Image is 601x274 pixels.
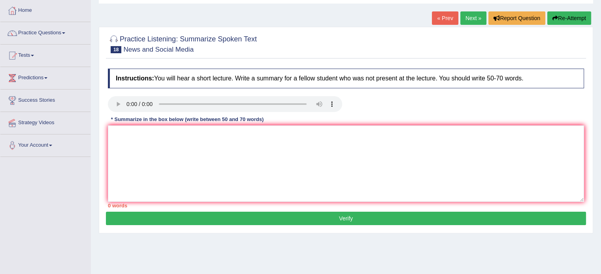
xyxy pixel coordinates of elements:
[106,212,586,225] button: Verify
[460,11,486,25] a: Next »
[111,46,121,53] span: 18
[0,45,90,64] a: Tests
[432,11,458,25] a: « Prev
[0,134,90,154] a: Your Account
[0,89,90,109] a: Success Stories
[488,11,545,25] button: Report Question
[108,202,584,209] div: 0 words
[123,46,194,53] small: News and Social Media
[108,116,267,123] div: * Summarize in the box below (write between 50 and 70 words)
[0,112,90,132] a: Strategy Videos
[116,75,154,82] b: Instructions:
[108,69,584,88] h4: You will hear a short lecture. Write a summary for a fellow student who was not present at the le...
[0,22,90,42] a: Practice Questions
[0,67,90,87] a: Predictions
[547,11,591,25] button: Re-Attempt
[108,34,257,53] h2: Practice Listening: Summarize Spoken Text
